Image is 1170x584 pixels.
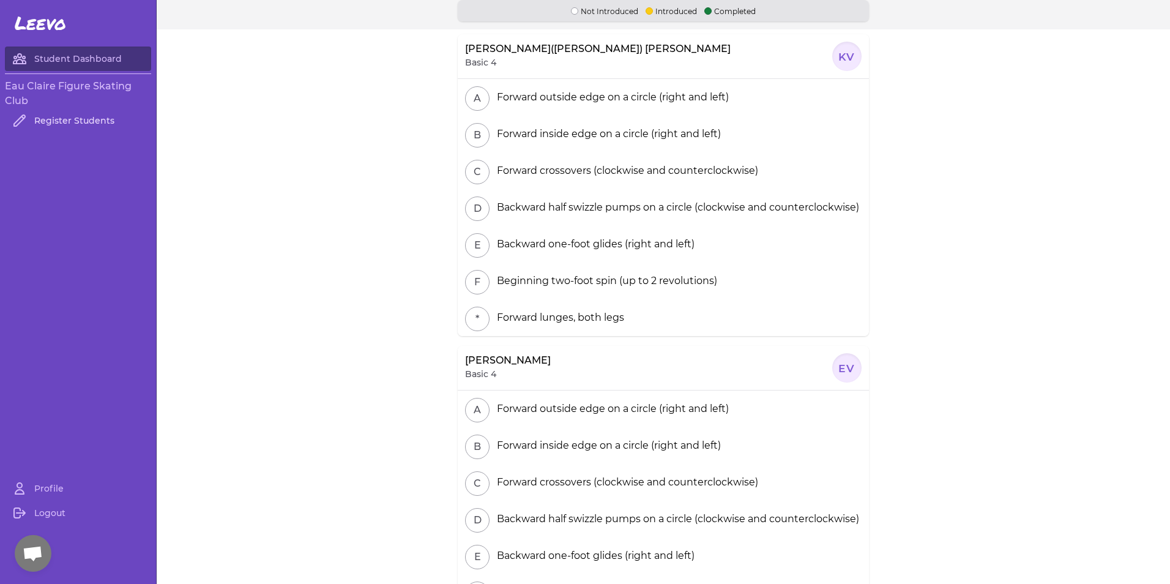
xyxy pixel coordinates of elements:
div: Beginning two-foot spin (up to 2 revolutions) [492,274,717,288]
button: A [465,86,490,111]
div: Forward outside edge on a circle (right and left) [492,90,729,105]
button: C [465,471,490,496]
a: Register Students [5,108,151,133]
p: [PERSON_NAME] [465,353,551,368]
div: Backward one-foot glides (right and left) [492,548,695,563]
button: D [465,508,490,533]
span: Leevo [15,12,66,34]
p: Introduced [646,5,697,17]
h3: Eau Claire Figure Skating Club [5,79,151,108]
div: Forward lunges, both legs [492,310,624,325]
p: [PERSON_NAME]([PERSON_NAME]) [PERSON_NAME] [465,42,731,56]
div: Forward inside edge on a circle (right and left) [492,127,721,141]
div: Open chat [15,535,51,572]
p: Not Introduced [571,5,638,17]
div: Forward outside edge on a circle (right and left) [492,402,729,416]
p: Basic 4 [465,56,496,69]
div: Forward crossovers (clockwise and counterclockwise) [492,163,758,178]
button: E [465,545,490,569]
button: C [465,160,490,184]
p: Basic 4 [465,368,496,380]
div: Forward crossovers (clockwise and counterclockwise) [492,475,758,490]
a: Student Dashboard [5,47,151,71]
button: B [465,123,490,148]
div: Backward half swizzle pumps on a circle (clockwise and counterclockwise) [492,200,859,215]
div: Backward one-foot glides (right and left) [492,237,695,252]
div: Forward inside edge on a circle (right and left) [492,438,721,453]
p: Completed [704,5,756,17]
button: A [465,398,490,422]
button: B [465,435,490,459]
button: E [465,233,490,258]
a: Profile [5,476,151,501]
button: D [465,197,490,221]
div: Backward half swizzle pumps on a circle (clockwise and counterclockwise) [492,512,859,526]
a: Logout [5,501,151,525]
button: F [465,270,490,294]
